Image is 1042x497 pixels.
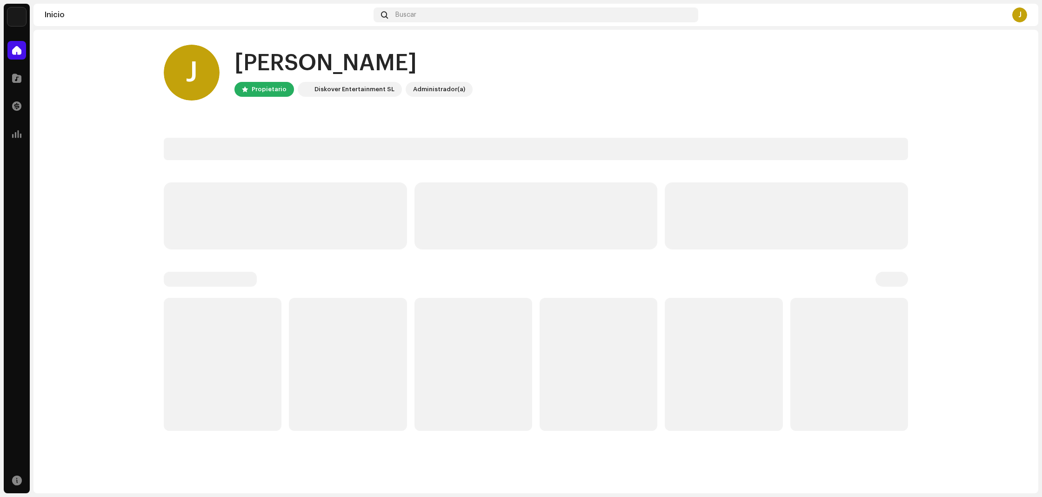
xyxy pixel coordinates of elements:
[252,84,287,95] div: Propietario
[234,48,473,78] div: [PERSON_NAME]
[314,84,394,95] div: Diskover Entertainment SL
[413,84,465,95] div: Administrador(a)
[1012,7,1027,22] div: J
[7,7,26,26] img: 297a105e-aa6c-4183-9ff4-27133c00f2e2
[164,45,220,101] div: J
[45,11,370,19] div: Inicio
[300,84,311,95] img: 297a105e-aa6c-4183-9ff4-27133c00f2e2
[395,11,416,19] span: Buscar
